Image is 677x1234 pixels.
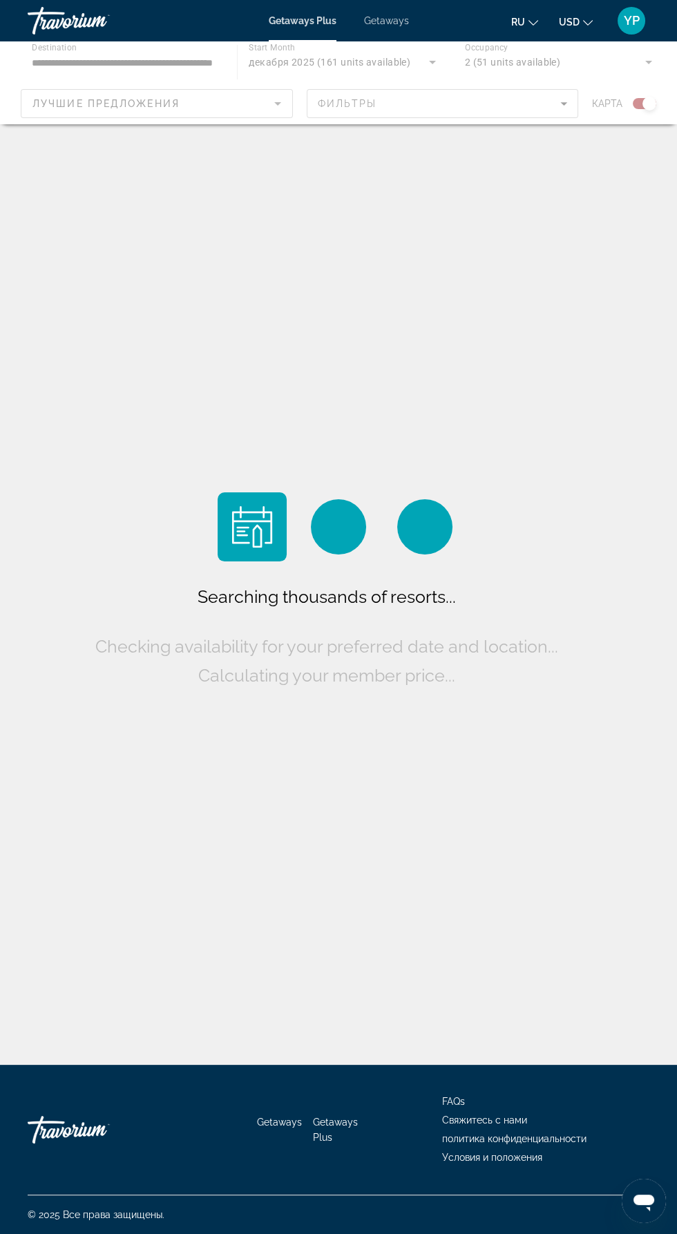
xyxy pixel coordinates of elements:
[28,3,166,39] a: Travorium
[442,1096,465,1107] a: FAQs
[622,1179,666,1223] iframe: Кнопка запуска окна обмена сообщениями
[257,1117,302,1128] a: Getaways
[28,1109,166,1150] a: Go Home
[442,1152,542,1163] a: Условия и положения
[511,17,525,28] span: ru
[442,1115,527,1126] a: Свяжитесь с нами
[364,15,409,26] a: Getaways
[28,1209,164,1220] span: © 2025 Все права защищены.
[559,17,580,28] span: USD
[95,636,558,657] span: Checking availability for your preferred date and location...
[624,14,640,28] span: YP
[511,12,538,32] button: Change language
[559,12,593,32] button: Change currency
[198,586,456,607] span: Searching thousands of resorts...
[198,665,455,686] span: Calculating your member price...
[269,15,336,26] a: Getaways Plus
[613,6,649,35] button: User Menu
[442,1133,587,1144] a: политика конфиденциальности
[313,1117,358,1143] a: Getaways Plus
